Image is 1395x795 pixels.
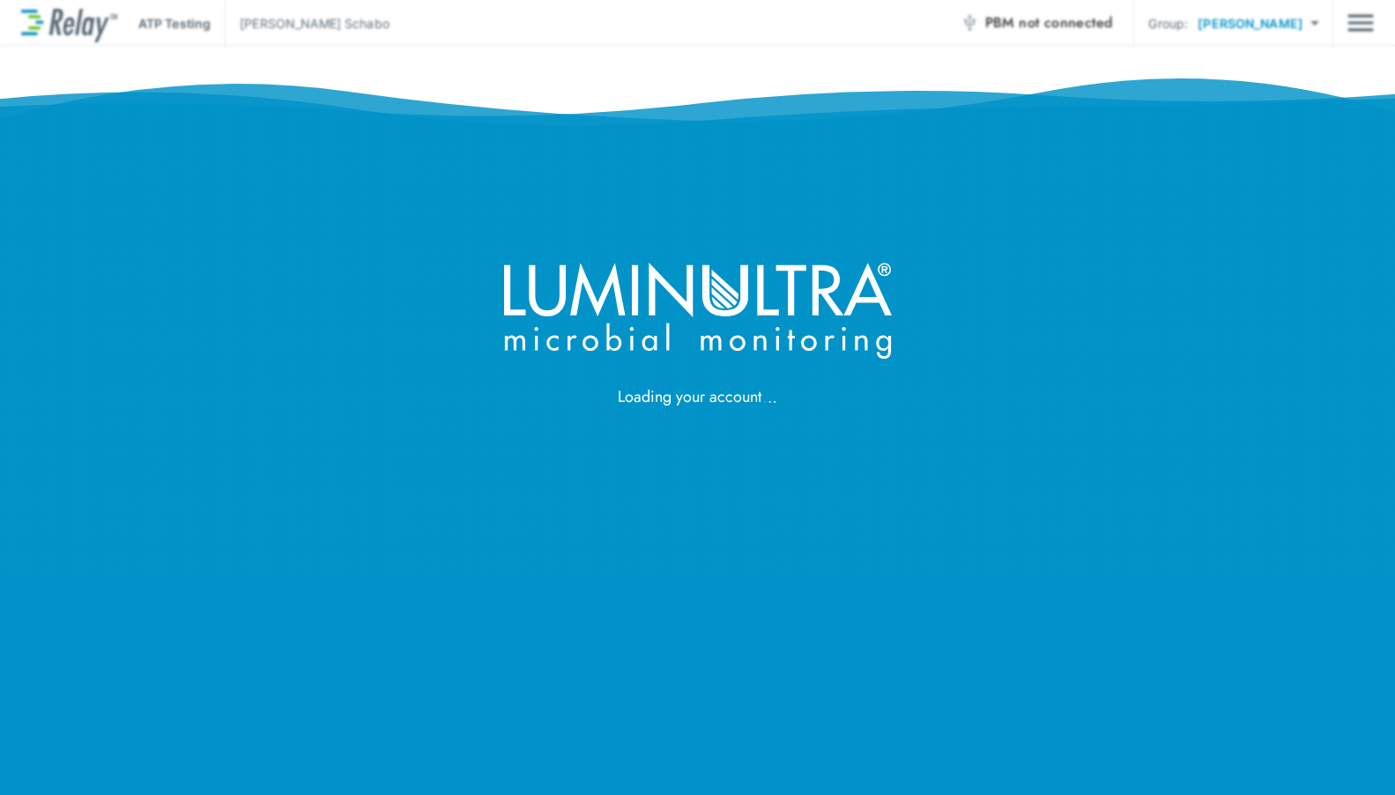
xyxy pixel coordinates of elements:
div: QG21S Test Kit Instructions [35,9,211,32]
img: LuminUltra logo [504,263,892,359]
div: ? [233,10,253,30]
img: ellipsis.svg [760,397,777,406]
div: 4 [10,10,30,30]
span: Loading your account [618,385,777,408]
